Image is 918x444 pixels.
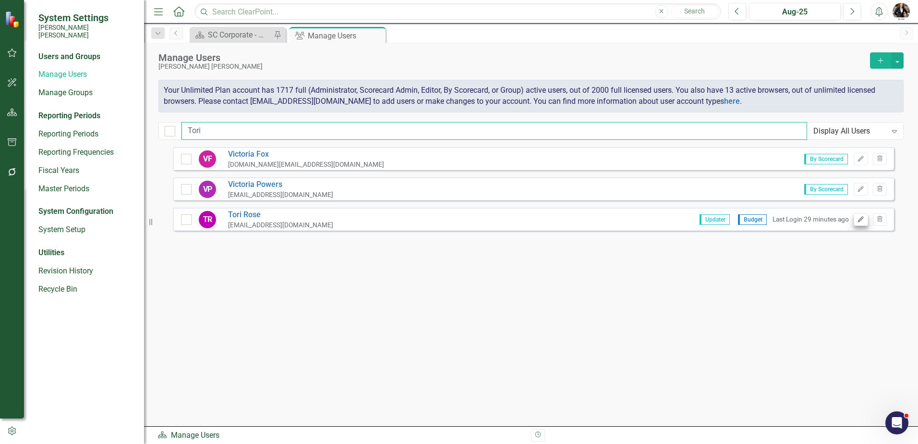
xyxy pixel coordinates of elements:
[199,150,216,168] div: VF
[38,147,134,158] a: Reporting Frequencies
[164,86,875,106] span: Your Unlimited Plan account has 1717 full (Administrator, Scorecard Admin, Editor, By Scorecard, ...
[38,266,134,277] a: Revision History
[38,165,134,176] a: Fiscal Years
[5,11,22,28] img: ClearPoint Strategy
[38,247,134,259] div: Utilities
[228,210,333,221] a: Tori Rose
[749,3,841,20] button: Aug-25
[752,6,837,18] div: Aug-25
[38,206,134,217] div: System Configuration
[181,122,807,140] input: Filter Users...
[228,149,384,160] a: Victoria Fox
[38,69,134,80] a: Manage Users
[38,12,134,24] span: System Settings
[308,30,383,42] div: Manage Users
[773,215,849,224] div: Last Login 29 minutes ago
[194,3,721,20] input: Search ClearPoint...
[38,284,134,295] a: Recycle Bin
[893,3,910,20] img: Julie Jordan
[192,29,271,41] a: SC Corporate - Welcome to ClearPoint
[813,125,887,136] div: Display All Users
[38,51,134,62] div: Users and Groups
[738,214,767,225] span: Budget
[158,63,865,70] div: [PERSON_NAME] [PERSON_NAME]
[228,221,333,230] div: [EMAIL_ADDRESS][DOMAIN_NAME]
[671,5,719,18] button: Search
[158,52,865,63] div: Manage Users
[684,7,705,15] span: Search
[724,97,740,106] a: here
[804,184,848,195] span: By Scorecard
[804,154,848,164] span: By Scorecard
[38,129,134,140] a: Reporting Periods
[38,24,134,39] small: [PERSON_NAME] [PERSON_NAME]
[208,29,271,41] div: SC Corporate - Welcome to ClearPoint
[199,181,216,198] div: VP
[700,214,730,225] span: Updater
[38,87,134,99] a: Manage Groups
[228,160,384,169] div: [DOMAIN_NAME][EMAIL_ADDRESS][DOMAIN_NAME]
[157,430,524,441] div: Manage Users
[228,179,333,190] a: Victoria Powers
[38,224,134,235] a: System Setup
[228,190,333,199] div: [EMAIL_ADDRESS][DOMAIN_NAME]
[38,184,134,195] a: Master Periods
[38,111,134,122] div: Reporting Periods
[199,211,216,228] div: TR
[885,411,908,434] iframe: Intercom live chat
